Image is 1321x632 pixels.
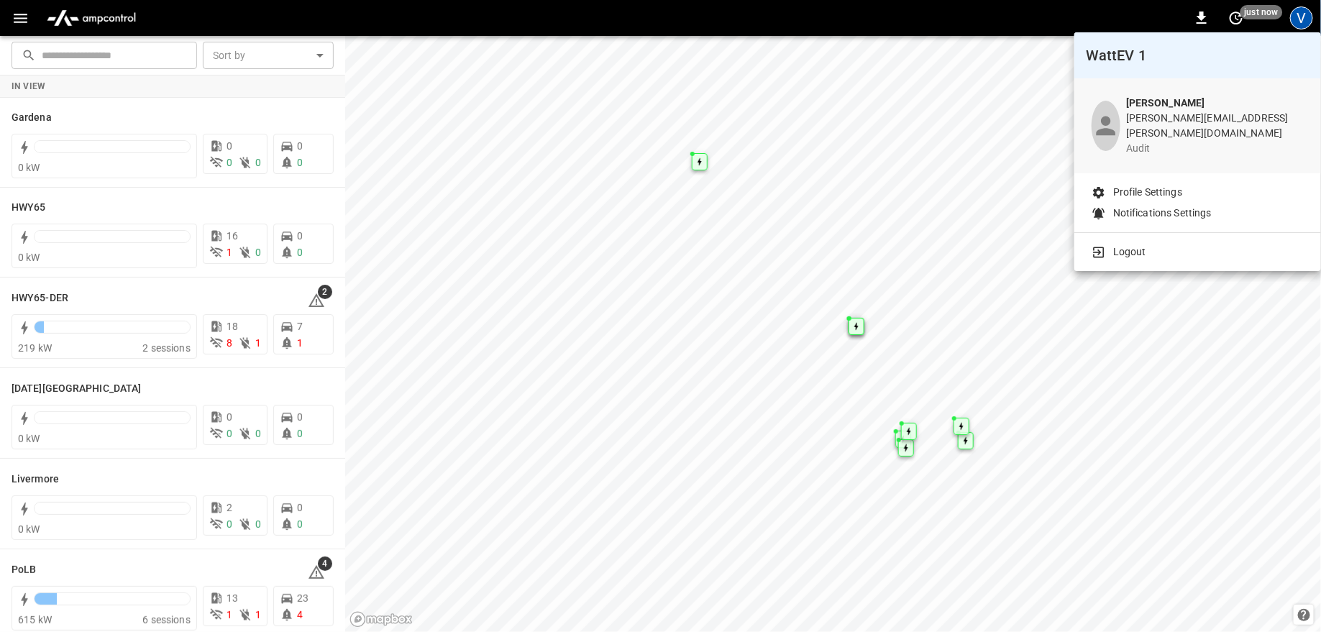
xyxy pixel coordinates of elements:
[1092,101,1120,151] div: profile-icon
[1126,97,1205,109] b: [PERSON_NAME]
[1126,141,1304,156] p: audit
[1086,44,1309,67] h6: WattEV 1
[1113,206,1212,221] p: Notifications Settings
[1126,111,1304,141] p: [PERSON_NAME][EMAIL_ADDRESS][PERSON_NAME][DOMAIN_NAME]
[1113,244,1146,260] p: Logout
[1113,185,1182,200] p: Profile Settings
